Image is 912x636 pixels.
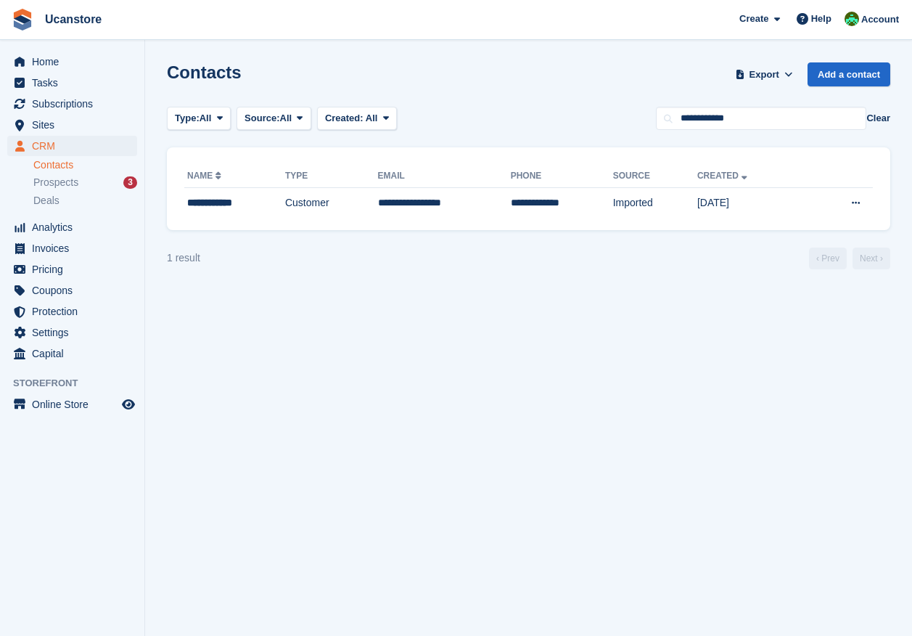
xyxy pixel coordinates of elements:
[33,176,78,189] span: Prospects
[7,217,137,237] a: menu
[175,111,200,126] span: Type:
[33,158,137,172] a: Contacts
[7,343,137,364] a: menu
[7,394,137,415] a: menu
[32,52,119,72] span: Home
[749,68,779,82] span: Export
[7,280,137,301] a: menu
[697,188,809,219] td: [DATE]
[317,107,397,131] button: Created: All
[33,194,59,208] span: Deals
[123,176,137,189] div: 3
[697,171,750,181] a: Created
[808,62,890,86] a: Add a contact
[613,188,697,219] td: Imported
[861,12,899,27] span: Account
[33,193,137,208] a: Deals
[7,301,137,322] a: menu
[32,322,119,343] span: Settings
[366,113,378,123] span: All
[7,73,137,93] a: menu
[613,165,697,188] th: Source
[511,165,613,188] th: Phone
[378,165,511,188] th: Email
[187,171,224,181] a: Name
[845,12,859,26] img: Leanne Tythcott
[200,111,212,126] span: All
[32,394,119,415] span: Online Store
[866,111,890,126] button: Clear
[7,322,137,343] a: menu
[12,9,33,30] img: stora-icon-8386f47178a22dfd0bd8f6a31ec36ba5ce8667c1dd55bd0f319d3a0aa187defe.svg
[811,12,831,26] span: Help
[7,94,137,114] a: menu
[32,301,119,322] span: Protection
[853,248,890,269] a: Next
[32,259,119,280] span: Pricing
[237,107,311,131] button: Source: All
[167,250,200,266] div: 1 result
[7,259,137,280] a: menu
[806,248,893,269] nav: Page
[33,175,137,190] a: Prospects 3
[120,396,137,413] a: Preview store
[280,111,292,126] span: All
[13,376,144,391] span: Storefront
[39,7,107,31] a: Ucanstore
[32,115,119,135] span: Sites
[167,107,231,131] button: Type: All
[732,62,796,86] button: Export
[7,136,137,156] a: menu
[285,165,378,188] th: Type
[32,238,119,258] span: Invoices
[32,343,119,364] span: Capital
[809,248,847,269] a: Previous
[285,188,378,219] td: Customer
[32,217,119,237] span: Analytics
[245,111,279,126] span: Source:
[32,136,119,156] span: CRM
[32,280,119,301] span: Coupons
[167,62,242,82] h1: Contacts
[32,73,119,93] span: Tasks
[7,115,137,135] a: menu
[325,113,363,123] span: Created:
[739,12,768,26] span: Create
[7,52,137,72] a: menu
[7,238,137,258] a: menu
[32,94,119,114] span: Subscriptions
